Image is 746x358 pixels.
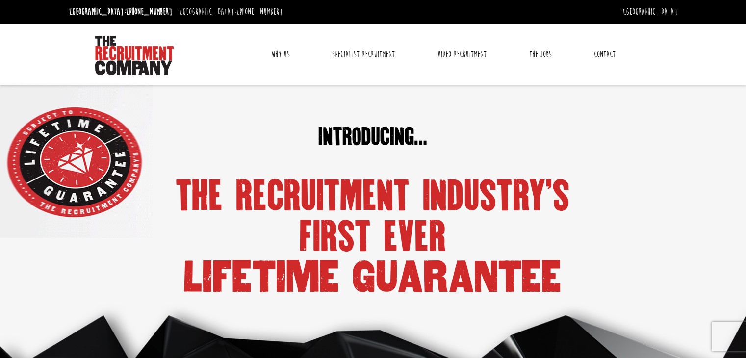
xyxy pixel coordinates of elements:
li: [GEOGRAPHIC_DATA]: [67,4,175,20]
a: [PHONE_NUMBER] [126,6,172,17]
a: Specialist Recruitment [325,42,402,67]
a: [PHONE_NUMBER] [236,6,283,17]
span: introducing… [318,123,428,150]
a: Contact [587,42,623,67]
h1: the recruitment industry's first ever LIFETIME GUARANTEE [165,176,581,298]
a: Video Recruitment [430,42,494,67]
a: The Jobs [522,42,559,67]
img: The Recruitment Company [95,36,174,75]
li: [GEOGRAPHIC_DATA]: [177,4,285,20]
a: Why Us [264,42,297,67]
a: [GEOGRAPHIC_DATA] [623,6,677,17]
